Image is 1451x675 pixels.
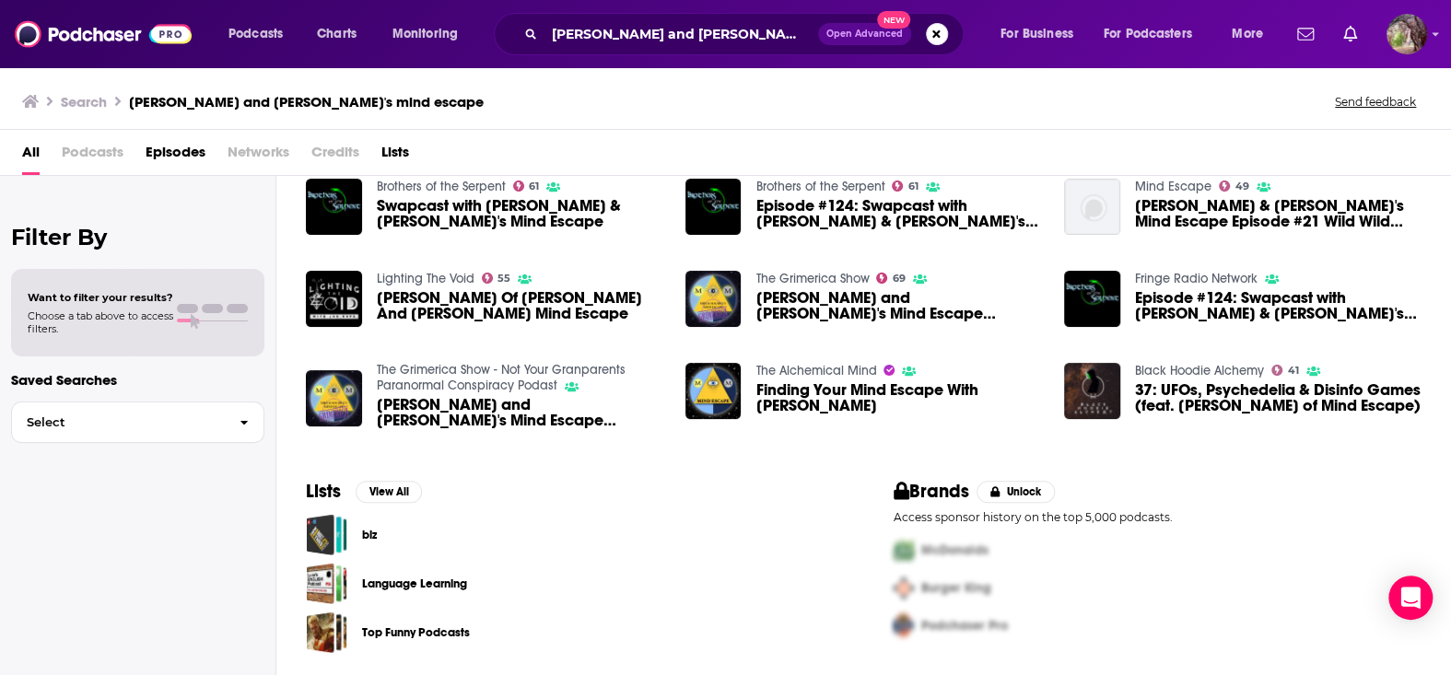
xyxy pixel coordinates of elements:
a: Mike & Maurice's Mind Escape Episode #21 Wild Wild Country and Spirituality with Chris Emmerson [1135,198,1422,229]
a: Brothers of the Serpent [755,179,884,194]
button: open menu [1092,19,1219,49]
img: Mike and Maurice's Mind Escape Swapcast [685,271,742,327]
a: The Alchemical Mind [755,363,876,378]
a: 49 [1219,180,1249,192]
a: Episode #124: Swapcast with Mike & Maurice's Mind Escape [1135,290,1422,321]
span: Want to filter your results? [28,291,173,304]
span: Credits [311,137,359,175]
img: Swapcast with Mike & Maurice's Mind Escape [306,179,362,235]
span: Monitoring [392,21,458,47]
button: Show profile menu [1387,14,1427,54]
a: Top Funny Podcasts [306,611,347,653]
h2: Filter By [11,224,264,250]
img: Mike & Maurice's Mind Escape Episode #21 Wild Wild Country and Spirituality with Chris Emmerson [1064,179,1120,235]
button: open menu [988,19,1096,49]
span: Episode #124: Swapcast with [PERSON_NAME] & [PERSON_NAME]'s Mind Escape [755,198,1042,229]
button: open menu [380,19,482,49]
a: Swapcast with Mike & Maurice's Mind Escape [377,198,663,229]
a: biz [306,514,347,555]
span: For Business [1000,21,1073,47]
span: Networks [228,137,289,175]
img: Mike Mazzei Of Mike And Maurice Mind Escape [306,271,362,327]
a: 55 [482,273,511,284]
span: 37: UFOs, Psychedelia & Disinfo Games (feat. [PERSON_NAME] of Mind Escape) [1135,382,1422,413]
span: Podchaser Pro [921,618,1008,634]
span: Open Advanced [826,29,903,39]
span: Logged in as MSanz [1387,14,1427,54]
span: 61 [908,182,919,191]
a: Lists [381,137,409,175]
a: Mike and Maurice's Mind Escape Swapcast [306,370,362,426]
img: First Pro Logo [886,531,921,569]
span: Podcasts [62,137,123,175]
span: Charts [317,21,357,47]
span: New [877,11,910,29]
img: Finding Your Mind Escape With Mike Mazzei [685,363,742,419]
a: 41 [1271,365,1299,376]
button: Select [11,402,264,443]
img: Third Pro Logo [886,607,921,645]
span: Select [12,416,225,428]
span: 69 [893,274,906,283]
a: The Grimerica Show - Not Your Granparents Paranormal Conspiracy Podast [377,362,626,393]
a: Charts [305,19,368,49]
img: Episode #124: Swapcast with Mike & Maurice's Mind Escape [685,179,742,235]
div: Open Intercom Messenger [1388,576,1433,620]
span: Finding Your Mind Escape With [PERSON_NAME] [755,382,1042,413]
a: 61 [513,180,540,192]
h3: Search [61,93,107,111]
button: Unlock [977,481,1055,503]
span: Episode #124: Swapcast with [PERSON_NAME] & [PERSON_NAME]'s Mind Escape [1135,290,1422,321]
a: Show notifications dropdown [1336,18,1364,50]
a: Top Funny Podcasts [362,623,470,643]
a: 61 [892,180,919,192]
span: For Podcasters [1104,21,1192,47]
a: Language Learning [306,563,347,604]
span: Swapcast with [PERSON_NAME] & [PERSON_NAME]'s Mind Escape [377,198,663,229]
img: 37: UFOs, Psychedelia & Disinfo Games (feat. Mike Mazzei of Mind Escape) [1064,363,1120,419]
button: open menu [216,19,307,49]
a: Episodes [146,137,205,175]
a: Podchaser - Follow, Share and Rate Podcasts [15,17,192,52]
span: [PERSON_NAME] and [PERSON_NAME]'s Mind Escape Swapcast [377,397,663,428]
button: View All [356,481,422,503]
span: Burger King [921,580,991,596]
a: All [22,137,40,175]
span: McDonalds [921,542,989,558]
a: ListsView All [306,480,422,503]
input: Search podcasts, credits, & more... [544,19,818,49]
a: 37: UFOs, Psychedelia & Disinfo Games (feat. Mike Mazzei of Mind Escape) [1135,382,1422,413]
h2: Lists [306,480,341,503]
button: open menu [1219,19,1286,49]
button: Open AdvancedNew [818,23,911,45]
button: Send feedback [1329,94,1422,110]
a: Fringe Radio Network [1135,271,1258,286]
span: 41 [1288,367,1299,375]
a: Lighting The Void [377,271,474,286]
img: Second Pro Logo [886,569,921,607]
a: Mike and Maurice's Mind Escape Swapcast [377,397,663,428]
img: User Profile [1387,14,1427,54]
a: The Grimerica Show [755,271,869,286]
span: More [1232,21,1263,47]
a: Mind Escape [1135,179,1211,194]
a: 69 [876,273,906,284]
img: Episode #124: Swapcast with Mike & Maurice's Mind Escape [1064,271,1120,327]
p: Saved Searches [11,371,264,389]
a: biz [362,525,377,545]
a: Language Learning [362,574,467,594]
span: 55 [497,274,510,283]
